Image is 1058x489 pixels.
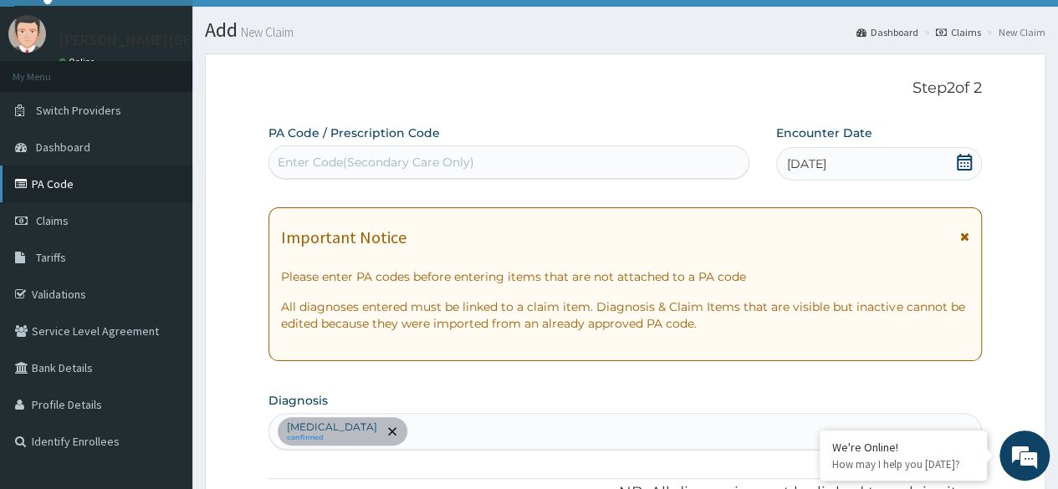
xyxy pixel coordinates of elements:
span: Tariffs [36,250,66,265]
h1: Add [205,19,1045,41]
span: Claims [36,213,69,228]
label: PA Code / Prescription Code [268,125,440,141]
span: We're online! [97,141,231,310]
span: Switch Providers [36,103,121,118]
p: [PERSON_NAME][GEOGRAPHIC_DATA] [59,33,306,48]
span: remove selection option [385,424,400,439]
li: New Claim [983,25,1045,39]
a: Online [59,56,99,68]
span: [DATE] [787,155,826,172]
label: Encounter Date [776,125,872,141]
p: Step 2 of 2 [268,79,982,98]
p: How may I help you today? [832,457,974,471]
a: Claims [936,25,981,39]
small: confirmed [287,434,377,442]
p: All diagnoses entered must be linked to a claim item. Diagnosis & Claim Items that are visible bu... [281,298,969,332]
a: Dashboard [856,25,918,39]
small: New Claim [238,26,294,38]
div: We're Online! [832,440,974,455]
p: Please enter PA codes before entering items that are not attached to a PA code [281,268,969,285]
textarea: Type your message and hit 'Enter' [8,318,319,376]
h1: Important Notice [281,228,406,247]
span: Dashboard [36,140,90,155]
img: d_794563401_company_1708531726252_794563401 [31,84,68,125]
label: Diagnosis [268,392,328,409]
div: Enter Code(Secondary Care Only) [278,154,474,171]
p: [MEDICAL_DATA] [287,420,377,434]
div: Minimize live chat window [274,8,314,48]
div: Chat with us now [87,94,281,115]
img: User Image [8,15,46,53]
